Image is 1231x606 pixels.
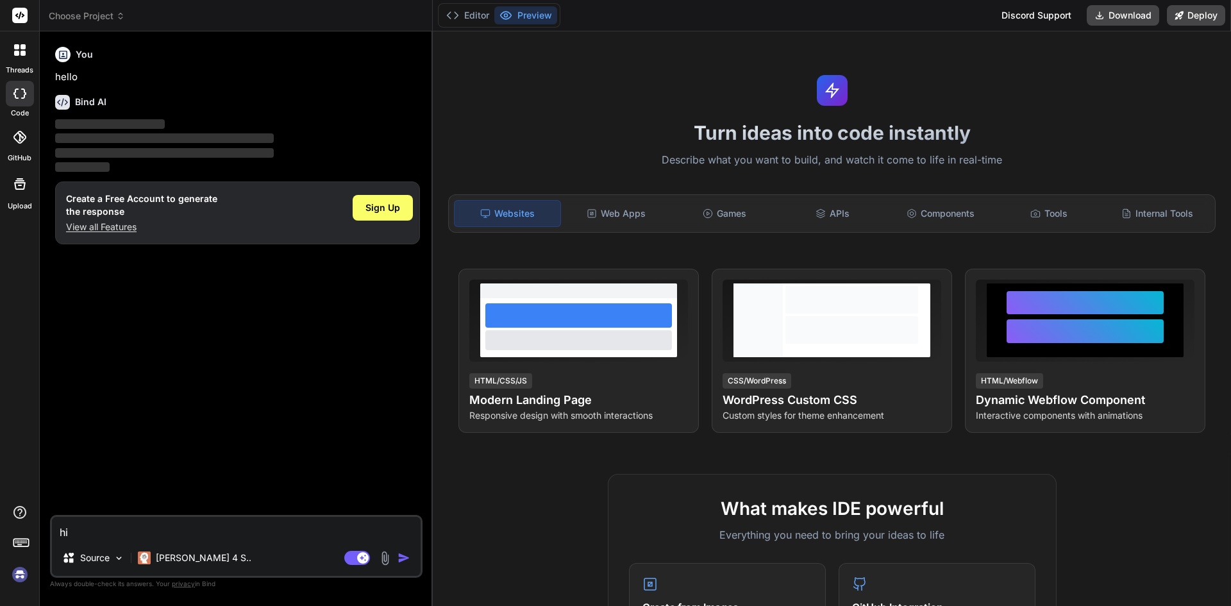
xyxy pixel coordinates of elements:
button: Preview [494,6,557,24]
h6: Bind AI [75,96,106,108]
h4: Dynamic Webflow Component [976,391,1194,409]
img: attachment [378,551,392,566]
div: APIs [780,200,885,227]
p: Always double-check its answers. Your in Bind [50,578,423,590]
p: hello [55,70,420,85]
h4: WordPress Custom CSS [723,391,941,409]
button: Download [1087,5,1159,26]
p: Interactive components with animations [976,409,1194,422]
label: Upload [8,201,32,212]
button: Editor [441,6,494,24]
p: Responsive design with smooth interactions [469,409,688,422]
label: code [11,108,29,119]
div: CSS/WordPress [723,373,791,389]
h4: Modern Landing Page [469,391,688,409]
button: Deploy [1167,5,1225,26]
div: Websites [454,200,561,227]
span: Sign Up [365,201,400,214]
h1: Turn ideas into code instantly [440,121,1223,144]
img: signin [9,564,31,585]
div: Internal Tools [1104,200,1210,227]
p: View all Features [66,221,217,233]
div: HTML/Webflow [976,373,1043,389]
label: threads [6,65,33,76]
span: ‌ [55,148,274,158]
span: Choose Project [49,10,125,22]
div: HTML/CSS/JS [469,373,532,389]
span: ‌ [55,133,274,143]
p: Everything you need to bring your ideas to life [629,527,1035,543]
p: Describe what you want to build, and watch it come to life in real-time [440,152,1223,169]
div: Discord Support [994,5,1079,26]
span: ‌ [55,119,165,129]
h6: You [76,48,93,61]
p: Custom styles for theme enhancement [723,409,941,422]
h1: Create a Free Account to generate the response [66,192,217,218]
textarea: hi [52,517,421,540]
div: Web Apps [564,200,669,227]
img: Pick Models [113,553,124,564]
img: Claude 4 Sonnet [138,551,151,564]
div: Tools [996,200,1102,227]
span: ‌ [55,162,110,172]
p: Source [80,551,110,564]
div: Components [888,200,994,227]
p: [PERSON_NAME] 4 S.. [156,551,251,564]
span: privacy [172,580,195,587]
img: icon [398,551,410,564]
h2: What makes IDE powerful [629,495,1035,522]
div: Games [672,200,778,227]
label: GitHub [8,153,31,164]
